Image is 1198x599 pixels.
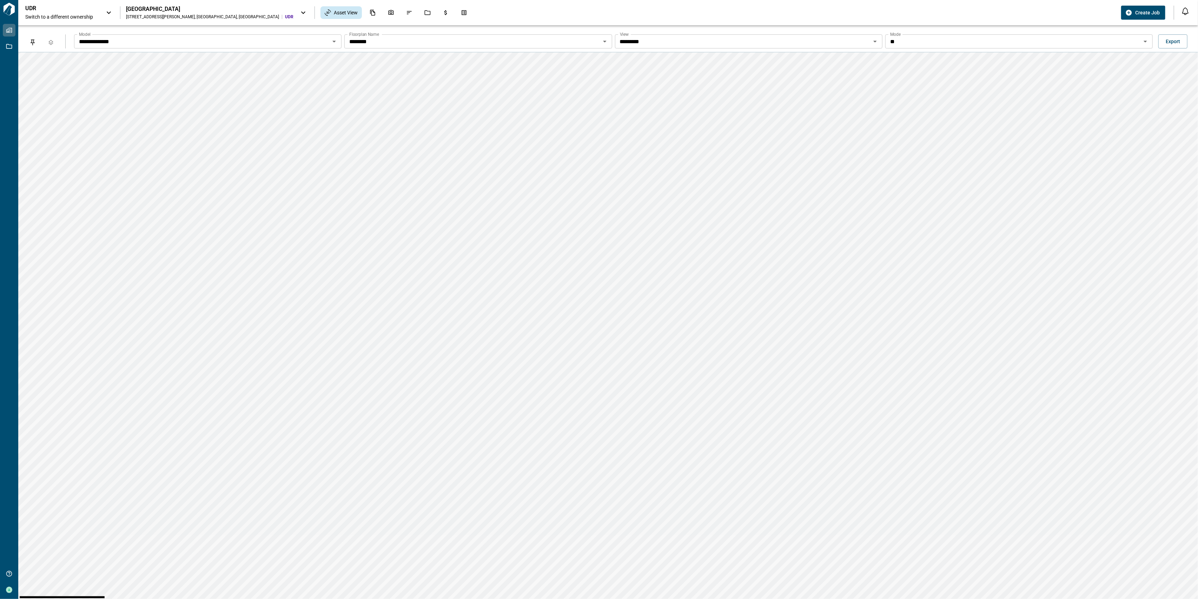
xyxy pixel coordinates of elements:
div: Photos [384,7,398,19]
div: Documents [365,7,380,19]
span: Export [1166,38,1180,45]
span: Create Job [1135,9,1160,16]
div: Asset View [320,6,362,19]
div: [STREET_ADDRESS][PERSON_NAME] , [GEOGRAPHIC_DATA] , [GEOGRAPHIC_DATA] [126,14,279,20]
button: Export [1158,34,1187,48]
button: Open [600,37,610,46]
span: UDR [285,14,293,20]
button: Create Job [1121,6,1165,20]
button: Open [1140,37,1150,46]
span: Asset View [334,9,358,16]
button: Open [329,37,339,46]
label: Model [79,31,91,37]
div: [GEOGRAPHIC_DATA] [126,6,293,13]
label: View [620,31,629,37]
div: Takeoff Center [457,7,471,19]
p: UDR [25,5,88,12]
div: Issues & Info [402,7,417,19]
button: Open notification feed [1180,6,1191,17]
span: Switch to a different ownership [25,13,99,20]
button: Open [870,37,880,46]
div: Budgets [438,7,453,19]
div: Jobs [420,7,435,19]
label: Mode [890,31,901,37]
label: Floorplan Name [349,31,379,37]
